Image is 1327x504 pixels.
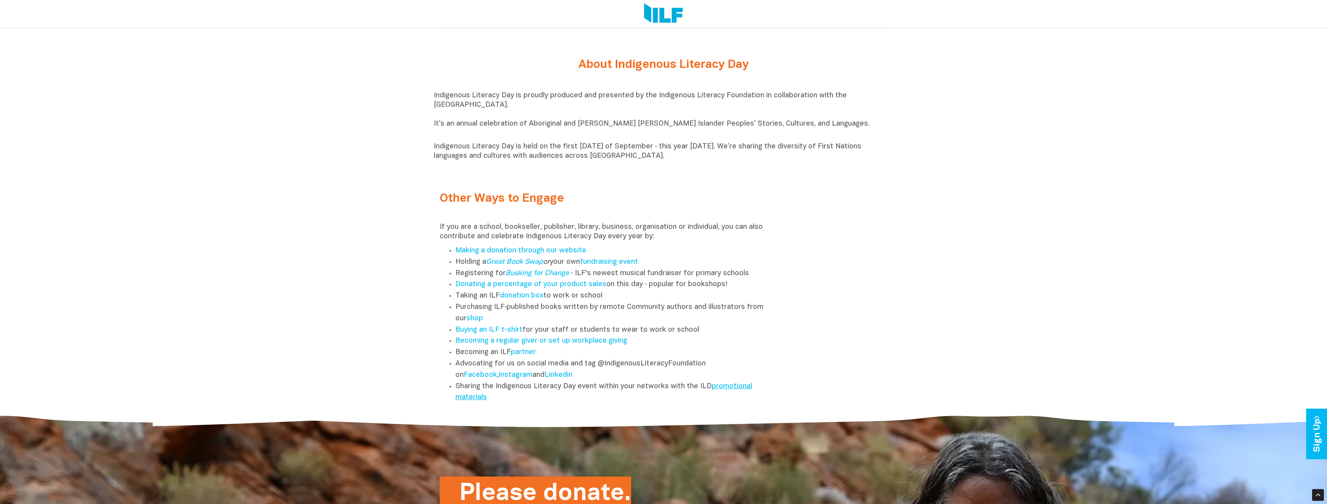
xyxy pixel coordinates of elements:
div: Scroll Back to Top [1312,489,1324,501]
li: Holding a your own [455,257,773,268]
li: Sharing the Indigenous Literacy Day event within your networks with the ILD [455,381,773,404]
a: Busking for Change [506,270,569,277]
a: Great Book Swap [486,259,543,265]
em: or [486,259,550,265]
a: Buying an ILF t-shirt [455,327,523,333]
li: for your staff or students to wear to work or school [455,325,773,336]
a: Linkedin [545,372,573,378]
p: Indigenous Literacy Day is proudly produced and presented by the Indigenous Literacy Foundation i... [434,91,894,138]
li: Becoming an ILF [455,347,773,358]
a: Donating a percentage of your product sales [455,281,606,288]
p: If you are a school, bookseller, publisher, library, business, organisation or individual, you ca... [440,223,773,241]
h2: About Indigenous Literacy Day [516,58,811,71]
h2: Other Ways to Engage [440,192,773,205]
li: Taking an ILF to work or school [455,290,773,302]
li: on this day ‑ popular for bookshops! [455,279,773,290]
a: Making a donation through our website [455,247,586,254]
a: donation box [500,292,543,299]
p: Indigenous Literacy Day is held on the first [DATE] of September ‑ this year [DATE]. We’re sharin... [434,142,894,161]
li: Purchasing ILF‑published books written by remote Community authors and illustrators from our [455,302,773,325]
a: Becoming a regular giver or set up workplace giving [455,338,627,344]
li: Advocating for us on social media and tag @IndigenousLiteracyFoundation on , and [455,358,773,381]
li: Registering for ‑ ILF's newest musical fundraiser for primary schools [455,268,773,279]
a: fundraising event [580,259,638,265]
a: partner [511,349,536,356]
a: Instagram [499,372,532,378]
a: shop [466,315,483,322]
a: Facebook [464,372,497,378]
img: Logo [644,3,683,24]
